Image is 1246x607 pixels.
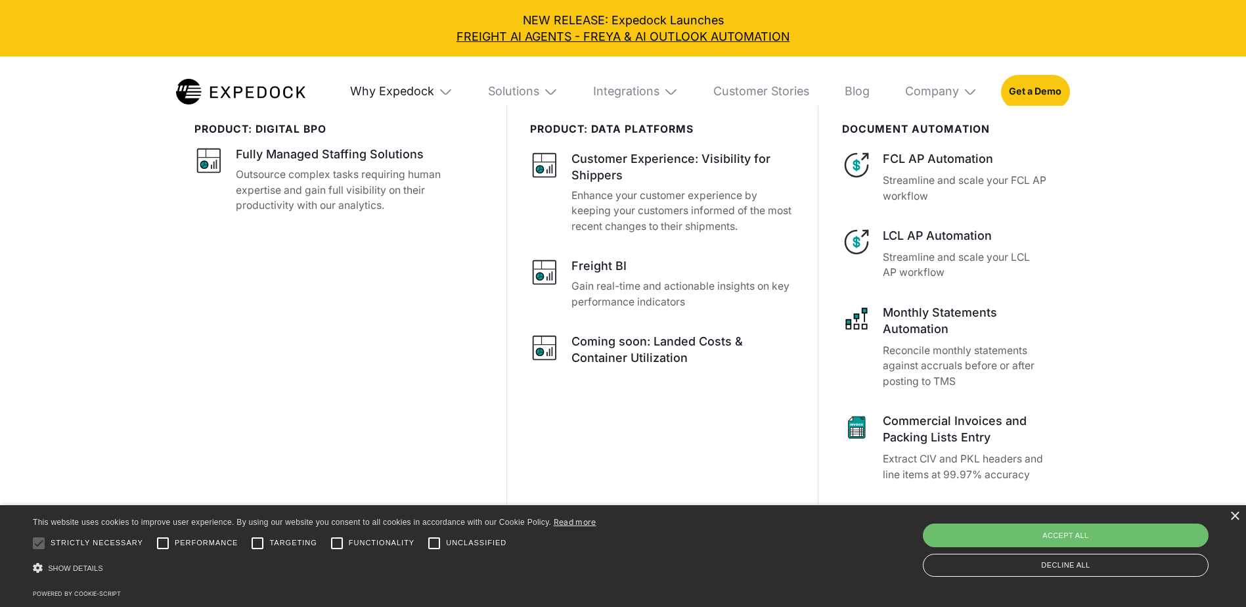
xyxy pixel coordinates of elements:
[446,537,506,549] span: Unclassified
[530,258,794,309] a: Freight BIGain real-time and actionable insights on key performance indicators
[1230,512,1239,522] div: Close
[883,413,1051,445] div: Commercial Invoices and Packing Lists Entry
[236,167,483,214] p: Outsource complex tasks requiring human expertise and gain full visibility on their productivity ...
[883,343,1051,390] p: Reconcile monthly statements against accruals before or after posting to TMS
[571,333,794,366] div: Coming soon: Landed Costs & Container Utilization
[883,173,1051,204] p: Streamline and scale your FCL AP workflow
[842,304,1052,390] a: Monthly Statements AutomationReconcile monthly statements against accruals before or after postin...
[571,188,794,235] p: Enhance your customer experience by keeping your customers informed of the most recent changes to...
[842,150,1052,204] a: FCL AP AutomationStreamline and scale your FCL AP workflow
[1180,544,1246,607] iframe: Chat Widget
[338,56,464,127] div: Why Expedock
[349,537,414,549] span: Functionality
[175,537,238,549] span: Performance
[923,554,1209,577] div: Decline all
[893,56,989,127] div: Company
[554,517,596,527] a: Read more
[12,12,1234,45] div: NEW RELEASE: Expedock Launches
[33,558,596,579] div: Show details
[571,150,794,183] div: Customer Experience: Visibility for Shippers
[883,250,1051,281] p: Streamline and scale your LCL AP workflow
[571,279,794,309] p: Gain real-time and actionable insights on key performance indicators
[476,56,569,127] div: Solutions
[194,146,483,213] a: Fully Managed Staffing SolutionsOutsource complex tasks requiring human expertise and gain full v...
[701,56,821,127] a: Customer Stories
[48,564,103,572] span: Show details
[581,56,690,127] div: Integrations
[923,524,1209,547] div: Accept all
[194,124,483,136] div: product: digital bpo
[883,227,1051,244] div: LCL AP Automation
[1001,75,1070,109] a: Get a Demo
[883,150,1051,167] div: FCL AP Automation
[842,227,1052,281] a: LCL AP AutomationStreamline and scale your LCL AP workflow
[33,590,121,597] a: Powered by cookie-script
[883,304,1051,337] div: Monthly Statements Automation
[269,537,317,549] span: Targeting
[33,518,551,527] span: This website uses cookies to improve user experience. By using our website you consent to all coo...
[488,84,539,99] div: Solutions
[350,84,434,99] div: Why Expedock
[530,124,794,136] div: PRODUCT: data platforms
[883,451,1051,482] p: Extract CIV and PKL headers and line items at 99.97% accuracy
[530,333,794,371] a: Coming soon: Landed Costs & Container Utilization
[842,124,1052,136] div: document automation
[236,146,424,162] div: Fully Managed Staffing Solutions
[12,28,1234,45] a: FREIGHT AI AGENTS - FREYA & AI OUTLOOK AUTOMATION
[571,258,627,274] div: Freight BI
[530,150,794,234] a: Customer Experience: Visibility for ShippersEnhance your customer experience by keeping your cust...
[833,56,881,127] a: Blog
[905,84,959,99] div: Company
[842,413,1052,482] a: Commercial Invoices and Packing Lists EntryExtract CIV and PKL headers and line items at 99.97% a...
[593,84,659,99] div: Integrations
[51,537,143,549] span: Strictly necessary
